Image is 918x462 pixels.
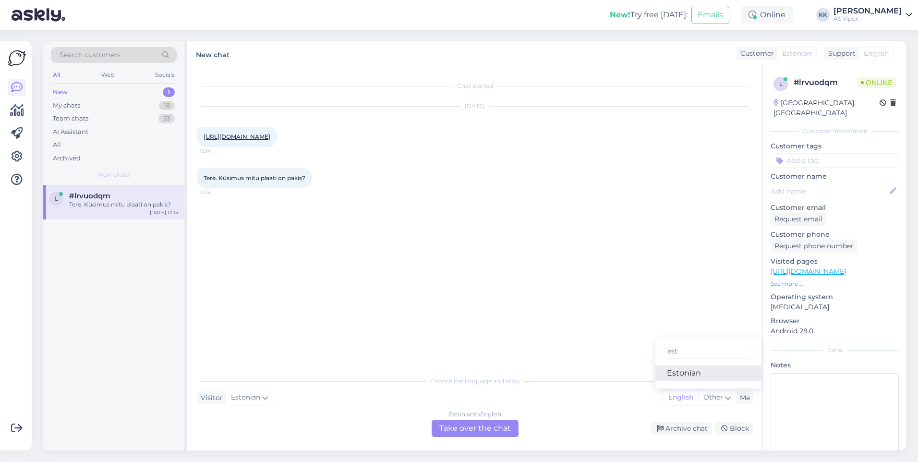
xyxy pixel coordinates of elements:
div: [DATE] 12:14 [150,209,179,216]
p: Notes [771,360,899,370]
span: Estonian [782,49,811,59]
p: Customer tags [771,141,899,151]
div: Online [741,6,793,24]
span: #lrvuodqm [69,192,110,200]
div: 18 [159,101,175,110]
input: Type to filter... [663,344,753,359]
p: Browser [771,316,899,326]
div: Take over the chat [432,420,519,437]
div: Extra [771,346,899,354]
div: All [53,140,61,150]
p: Customer email [771,203,899,213]
input: Add name [771,186,888,196]
span: Online [857,77,896,88]
button: Emails [691,6,729,24]
div: Web [99,69,116,81]
a: [PERSON_NAME]AS Vipex [833,7,912,23]
div: AI Assistant [53,127,88,137]
p: Customer phone [771,230,899,240]
p: Customer name [771,171,899,182]
a: [URL][DOMAIN_NAME] [771,267,846,276]
label: New chat [196,47,229,60]
div: Me [736,393,750,403]
span: Search customers [60,50,121,60]
div: Chat started [197,82,753,90]
div: Block [715,422,753,435]
input: Add a tag [771,153,899,168]
b: New! [610,10,630,19]
div: Socials [153,69,177,81]
span: 12:14 [200,189,236,196]
div: [GEOGRAPHIC_DATA], [GEOGRAPHIC_DATA] [773,98,880,118]
div: My chats [53,101,80,110]
div: 53 [158,114,175,123]
div: [PERSON_NAME] [833,7,902,15]
div: Choose the language and reply [197,377,753,386]
span: English [864,49,889,59]
div: # lrvuodqm [794,77,857,88]
a: [URL][DOMAIN_NAME] [204,133,270,140]
p: See more ... [771,280,899,288]
div: Estonian to English [448,410,501,419]
span: l [55,195,58,202]
div: Try free [DATE]: [610,9,688,21]
div: New [53,87,68,97]
div: Archived [53,154,81,163]
div: Support [824,49,856,59]
div: Customer information [771,127,899,135]
div: [DATE] [197,102,753,110]
span: Tere. Küsimus mitu plaati on pakis? [204,174,305,182]
div: English [664,390,698,405]
p: Visited pages [771,256,899,267]
div: KK [816,8,830,22]
p: [MEDICAL_DATA] [771,302,899,312]
div: 1 [163,87,175,97]
span: 12:14 [200,147,236,155]
p: Operating system [771,292,899,302]
div: Visitor [197,393,223,403]
span: New chats [98,170,129,179]
img: Askly Logo [8,49,26,67]
div: Archive chat [651,422,712,435]
span: l [779,80,783,87]
div: Tere. Küsimus mitu plaati on pakis? [69,200,179,209]
div: Request email [771,213,826,226]
span: Estonian [231,392,260,403]
a: Estonian [655,365,761,381]
div: AS Vipex [833,15,902,23]
p: Android 28.0 [771,326,899,336]
div: Team chats [53,114,88,123]
div: Request phone number [771,240,858,253]
div: Customer [737,49,774,59]
div: All [51,69,62,81]
span: Other [703,393,723,401]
